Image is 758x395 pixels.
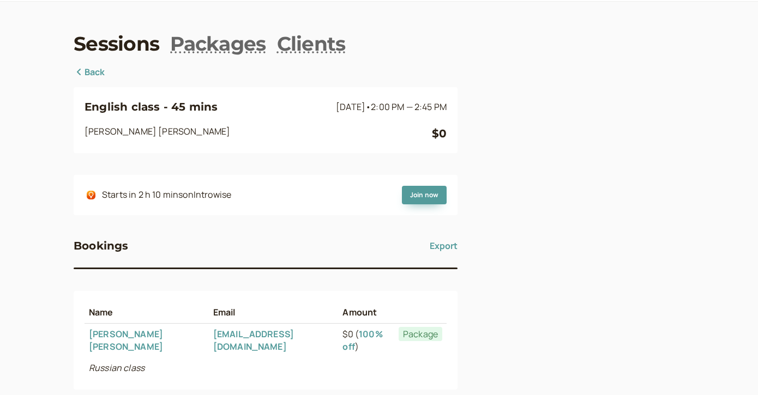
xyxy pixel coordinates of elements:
[89,328,163,353] a: [PERSON_NAME] [PERSON_NAME]
[74,237,129,254] h3: Bookings
[102,188,231,202] div: Starts in 2 h 10 mins on
[87,191,95,199] img: integrations-introwise-icon.png
[371,101,447,113] span: 2:00 PM — 2:45 PM
[430,237,458,254] button: Export
[338,302,394,323] th: Amount
[338,324,394,357] td: $0 ( )
[194,189,231,200] span: Introwise
[85,302,209,323] th: Name
[432,125,447,142] div: $0
[170,30,266,57] a: Packages
[209,302,339,323] th: Email
[703,343,758,395] iframe: Chat Widget
[85,98,332,116] h3: English class - 45 mins
[342,328,382,353] a: 100% off
[402,186,447,204] a: Join now
[85,125,432,142] div: [PERSON_NAME] [PERSON_NAME]
[213,328,294,353] a: [EMAIL_ADDRESS][DOMAIN_NAME]
[336,101,447,113] span: [DATE]
[89,362,145,374] i: Russian class
[74,65,105,80] a: Back
[365,101,371,113] span: •
[399,327,442,341] span: Package
[74,30,159,57] a: Sessions
[277,30,346,57] a: Clients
